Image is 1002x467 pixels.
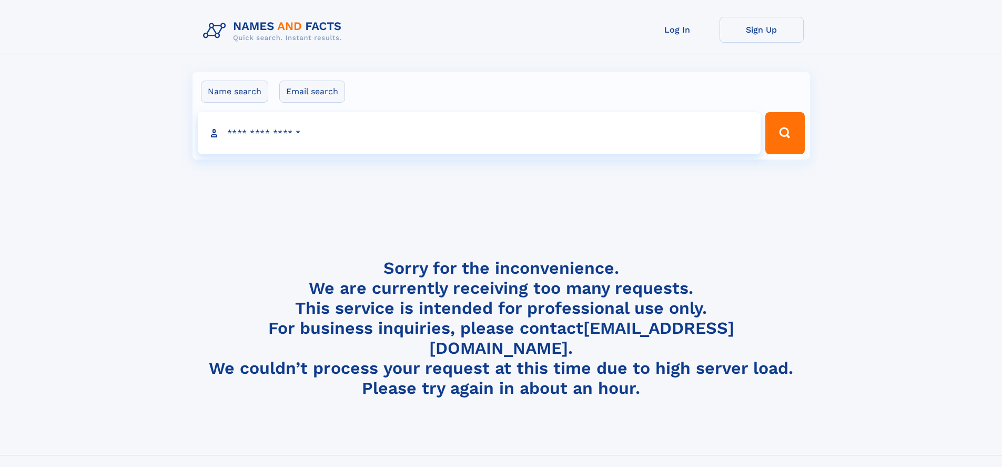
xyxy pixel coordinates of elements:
[199,258,804,399] h4: Sorry for the inconvenience. We are currently receiving too many requests. This service is intend...
[635,17,720,43] a: Log In
[279,81,345,103] label: Email search
[765,112,804,154] button: Search Button
[201,81,268,103] label: Name search
[720,17,804,43] a: Sign Up
[429,318,734,358] a: [EMAIL_ADDRESS][DOMAIN_NAME]
[198,112,761,154] input: search input
[199,17,350,45] img: Logo Names and Facts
